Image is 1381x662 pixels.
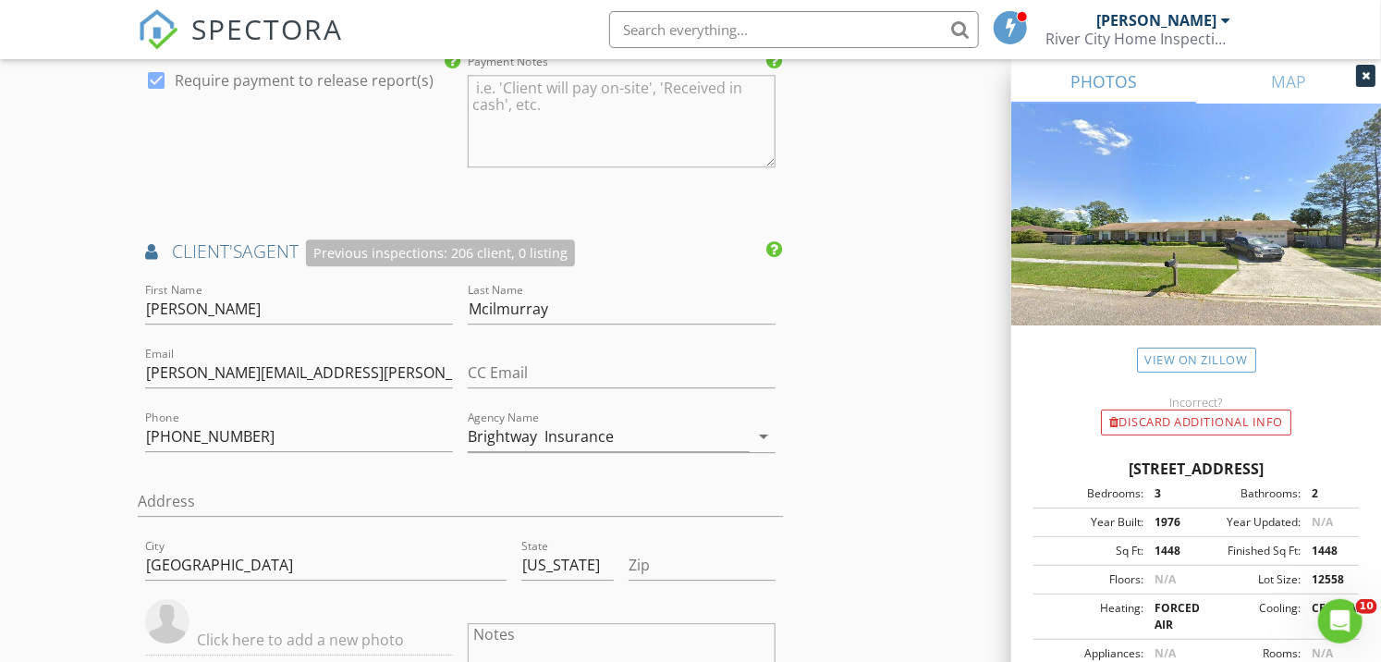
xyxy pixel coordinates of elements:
img: default-user-f0147aede5fd5fa78ca7ade42f37bd4542148d508eef1c3d3ea960f66861d68b.jpg [145,599,189,644]
span: N/A [1155,571,1176,587]
input: Click here to add a new photo [145,625,453,656]
div: River City Home Inspections [1046,30,1231,48]
span: N/A [1312,514,1333,530]
div: 1448 [1143,543,1196,559]
div: Bathrooms: [1196,485,1301,502]
div: Bedrooms: [1039,485,1143,502]
div: Incorrect? [1011,395,1381,410]
div: Lot Size: [1196,571,1301,588]
span: client's [172,239,242,264]
div: Year Built: [1039,514,1143,531]
div: 1976 [1143,514,1196,531]
div: CENTRAL [1301,600,1353,633]
div: 3 [1143,485,1196,502]
h4: AGENT [145,239,775,266]
div: Floors: [1039,571,1143,588]
div: Sq Ft: [1039,543,1143,559]
div: Discard Additional info [1101,410,1291,435]
img: The Best Home Inspection Software - Spectora [138,9,178,50]
a: PHOTOS [1011,59,1196,104]
iframe: Intercom live chat [1318,599,1363,644]
div: FORCED AIR [1143,600,1196,633]
a: View on Zillow [1137,348,1256,373]
img: streetview [1011,104,1381,370]
label: Require payment to release report(s) [175,71,434,90]
div: Appliances: [1039,645,1143,662]
div: [STREET_ADDRESS] [1033,458,1359,480]
i: arrow_drop_down [753,425,776,447]
span: 10 [1356,599,1377,614]
div: [PERSON_NAME] [1097,11,1217,30]
div: 2 [1301,485,1353,502]
span: N/A [1312,645,1333,661]
input: Search everything... [609,11,979,48]
div: Previous inspections: 206 client, 0 listing [306,239,575,266]
span: SPECTORA [191,9,343,48]
a: SPECTORA [138,25,343,64]
div: Rooms: [1196,645,1301,662]
div: Cooling: [1196,600,1301,633]
div: Heating: [1039,600,1143,633]
a: MAP [1196,59,1381,104]
div: 12558 [1301,571,1353,588]
div: Finished Sq Ft: [1196,543,1301,559]
div: Year Updated: [1196,514,1301,531]
div: 1448 [1301,543,1353,559]
span: N/A [1155,645,1176,661]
